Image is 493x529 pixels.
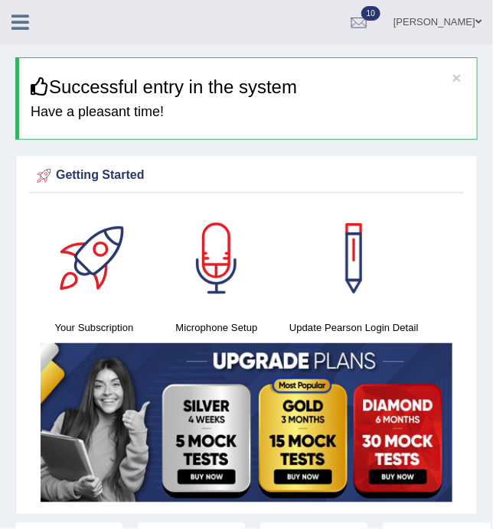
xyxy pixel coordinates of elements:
img: small5.jpg [41,343,452,502]
span: 10 [361,6,380,21]
h4: Have a pleasant time! [31,105,465,120]
h4: Your Subscription [41,320,148,336]
button: × [452,70,462,86]
h4: Microphone Setup [163,320,270,336]
div: Getting Started [33,164,460,187]
h3: Successful entry in the system [31,77,465,97]
h4: Update Pearson Login Detail [286,320,423,336]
